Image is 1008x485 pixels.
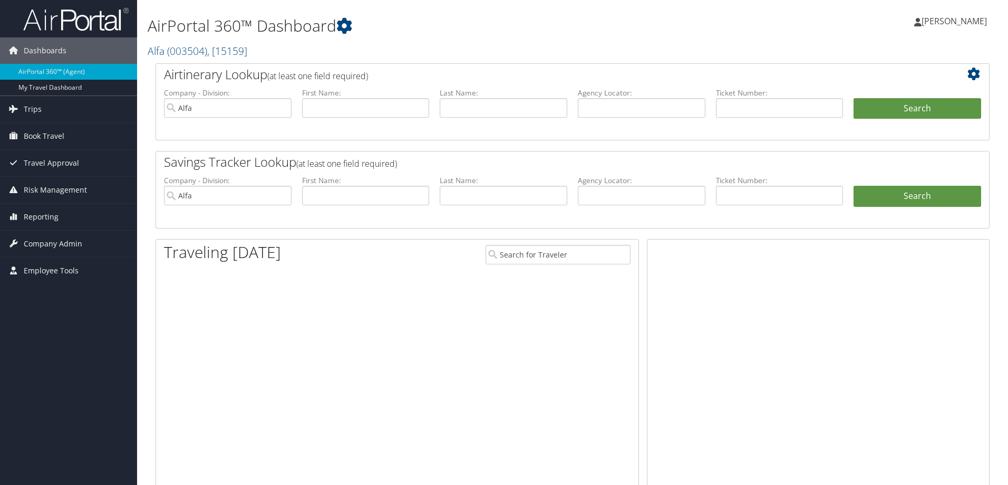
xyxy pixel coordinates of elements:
[578,88,705,98] label: Agency Locator:
[854,98,981,119] button: Search
[164,65,912,83] h2: Airtinerary Lookup
[167,44,207,58] span: ( 003504 )
[24,150,79,176] span: Travel Approval
[914,5,997,37] a: [PERSON_NAME]
[922,15,987,27] span: [PERSON_NAME]
[164,241,281,263] h1: Traveling [DATE]
[578,175,705,186] label: Agency Locator:
[440,88,567,98] label: Last Name:
[24,123,64,149] span: Book Travel
[164,88,292,98] label: Company - Division:
[164,153,912,171] h2: Savings Tracker Lookup
[207,44,247,58] span: , [ 15159 ]
[24,96,42,122] span: Trips
[267,70,368,82] span: (at least one field required)
[24,231,82,257] span: Company Admin
[302,175,430,186] label: First Name:
[24,177,87,203] span: Risk Management
[164,175,292,186] label: Company - Division:
[148,44,247,58] a: Alfa
[23,7,129,32] img: airportal-logo.png
[854,186,981,207] a: Search
[486,245,631,264] input: Search for Traveler
[302,88,430,98] label: First Name:
[440,175,567,186] label: Last Name:
[716,175,844,186] label: Ticket Number:
[24,37,66,64] span: Dashboards
[148,15,714,37] h1: AirPortal 360™ Dashboard
[24,258,79,284] span: Employee Tools
[24,204,59,230] span: Reporting
[164,186,292,205] input: search accounts
[716,88,844,98] label: Ticket Number:
[296,158,397,169] span: (at least one field required)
